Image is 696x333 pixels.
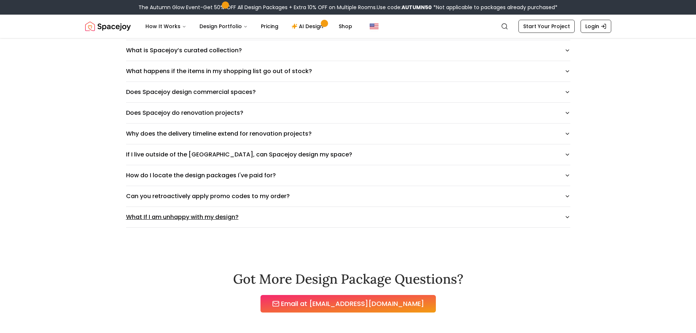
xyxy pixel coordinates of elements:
button: Design Portfolio [194,19,254,34]
button: What is Spacejoy’s curated collection? [126,40,570,61]
h2: Got More Design Package Questions? [233,272,463,286]
a: Pricing [255,19,284,34]
img: Spacejoy Logo [85,19,131,34]
a: Shop [333,19,358,34]
div: The Autumn Glow Event-Get 50% OFF All Design Packages + Extra 10% OFF on Multiple Rooms. [138,4,558,11]
button: How It Works [140,19,192,34]
a: Login [581,20,611,33]
button: Can you retroactively apply promo codes to my order? [126,186,570,207]
img: United States [370,22,379,31]
button: What happens if the items in my shopping list go out of stock? [126,61,570,82]
span: *Not applicable to packages already purchased* [432,4,558,11]
nav: Global [85,15,611,38]
button: Why does the delivery timeline extend for renovation projects? [126,124,570,144]
button: What If I am unhappy with my design? [126,207,570,227]
b: AUTUMN50 [402,4,432,11]
nav: Main [140,19,358,34]
a: AI Design [286,19,331,34]
a: Start Your Project [518,20,575,33]
button: How do I locate the design packages I've paid for? [126,165,570,186]
button: Email at [EMAIL_ADDRESS][DOMAIN_NAME] [260,295,436,313]
button: If I live outside of the [GEOGRAPHIC_DATA], can Spacejoy design my space? [126,144,570,165]
span: Use code: [377,4,432,11]
a: Spacejoy [85,19,131,34]
button: Does Spacejoy do renovation projects? [126,103,570,123]
button: Does Spacejoy design commercial spaces? [126,82,570,102]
